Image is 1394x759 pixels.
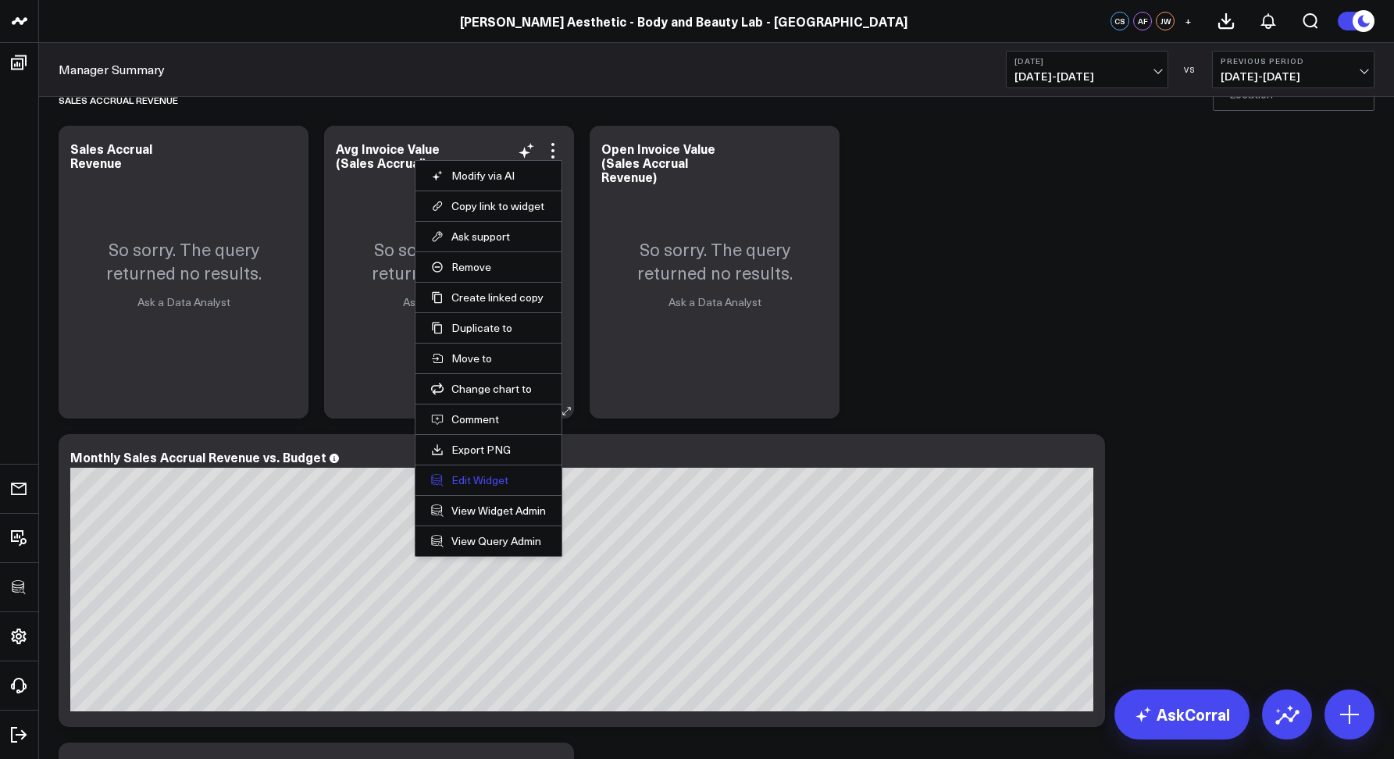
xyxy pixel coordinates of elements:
a: Export PNG [431,443,546,457]
p: So sorry. The query returned no results. [74,237,293,284]
b: [DATE] [1014,56,1160,66]
span: + [1185,16,1192,27]
button: + [1178,12,1197,30]
button: Change chart to [431,382,546,396]
button: Ask support [431,230,546,244]
a: Manager Summary [59,61,165,78]
div: CS [1111,12,1129,30]
div: AF [1133,12,1152,30]
div: VS [1176,65,1204,74]
div: Avg Invoice Value (Sales Accrual) [336,140,440,171]
span: [DATE] - [DATE] [1221,70,1366,83]
p: So sorry. The query returned no results. [605,237,824,284]
div: JW [1156,12,1175,30]
a: [PERSON_NAME] Aesthetic - Body and Beauty Lab - [GEOGRAPHIC_DATA] [460,12,907,30]
button: Remove [431,260,546,274]
a: View Query Admin [431,534,546,548]
button: Previous Period[DATE]-[DATE] [1212,51,1374,88]
span: [DATE] - [DATE] [1014,70,1160,83]
div: Sales Accrual Revenue [70,140,152,171]
button: Comment [431,412,546,426]
div: Sales Accrual Revenue [59,82,178,118]
div: Open Invoice Value (Sales Accrual Revenue) [601,140,715,185]
button: Create linked copy [431,290,546,305]
a: Ask a Data Analyst [668,294,761,309]
a: AskCorral [1114,690,1250,739]
a: Ask a Data Analyst [137,294,230,309]
p: So sorry. The query returned no results. [340,237,558,284]
button: Duplicate to [431,321,546,335]
button: Modify via AI [431,169,546,183]
button: Move to [431,351,546,365]
button: Copy link to widget [431,199,546,213]
a: Ask a Data Analyst [403,294,496,309]
a: View Widget Admin [431,504,546,518]
button: [DATE][DATE]-[DATE] [1006,51,1168,88]
div: Monthly Sales Accrual Revenue vs. Budget [70,448,326,465]
b: Previous Period [1221,56,1366,66]
button: Edit Widget [431,473,546,487]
